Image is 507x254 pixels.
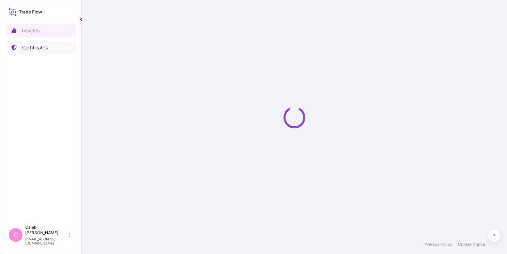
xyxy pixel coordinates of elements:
p: Insights [22,27,40,34]
p: Certificates [22,44,48,51]
p: [EMAIL_ADDRESS][DOMAIN_NAME] [25,237,67,245]
a: Insights [6,24,76,37]
p: Caleb [PERSON_NAME] [25,225,67,236]
a: Privacy Policy [425,242,452,247]
span: C [14,232,18,238]
a: Cookie Notice [458,242,485,247]
a: Certificates [6,41,76,54]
